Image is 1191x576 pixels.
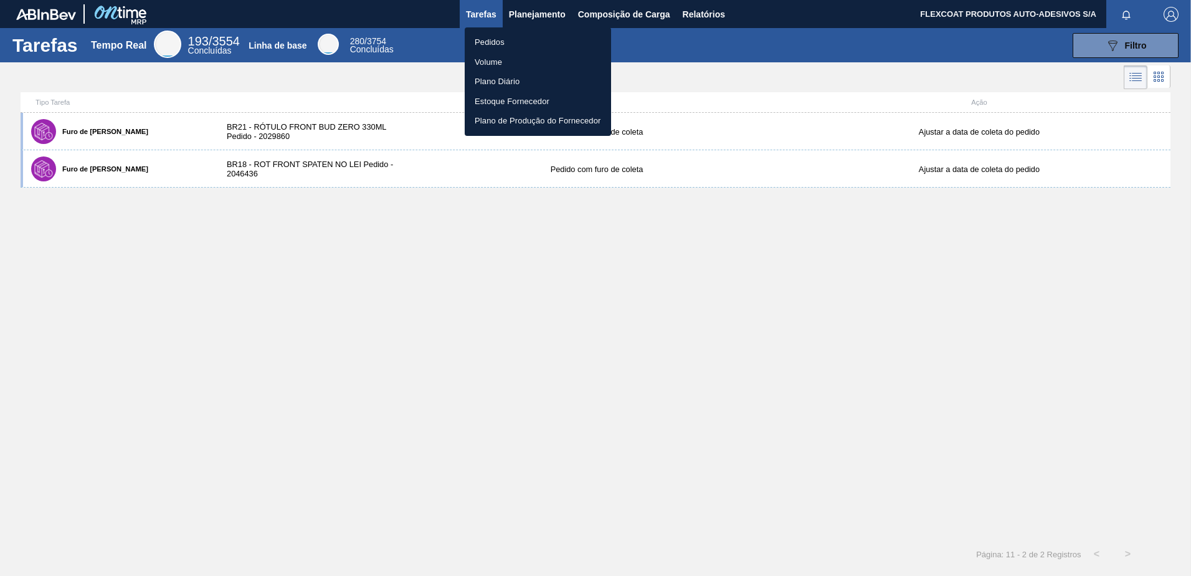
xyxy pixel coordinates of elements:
a: Plano Diário [465,72,611,92]
a: Plano de Produção do Fornecedor [465,111,611,131]
a: Volume [465,52,611,72]
a: Estoque Fornecedor [465,92,611,112]
a: Pedidos [465,32,611,52]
